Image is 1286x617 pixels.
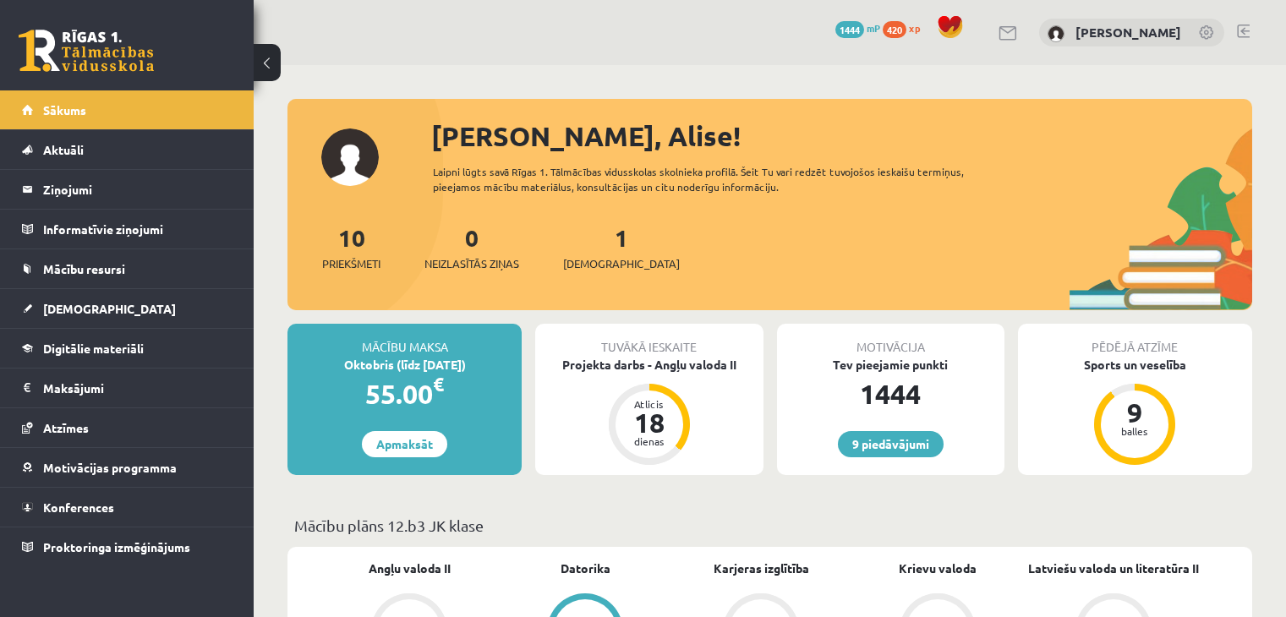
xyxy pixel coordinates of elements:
a: Ziņojumi [22,170,233,209]
div: Oktobris (līdz [DATE]) [287,356,522,374]
a: 420 xp [883,21,928,35]
div: [PERSON_NAME], Alise! [431,116,1252,156]
span: [DEMOGRAPHIC_DATA] [43,301,176,316]
div: Motivācija [777,324,1004,356]
div: 9 [1109,399,1160,426]
span: Priekšmeti [322,255,380,272]
a: Konferences [22,488,233,527]
div: Sports un veselība [1018,356,1252,374]
a: Krievu valoda [899,560,977,577]
a: Digitālie materiāli [22,329,233,368]
span: € [433,372,444,396]
legend: Maksājumi [43,369,233,407]
span: Digitālie materiāli [43,341,144,356]
a: Karjeras izglītība [714,560,809,577]
a: 0Neizlasītās ziņas [424,222,519,272]
a: Apmaksāt [362,431,447,457]
span: Mācību resursi [43,261,125,276]
span: 1444 [835,21,864,38]
a: Datorika [561,560,610,577]
a: 1444 mP [835,21,880,35]
span: Konferences [43,500,114,515]
a: Mācību resursi [22,249,233,288]
div: dienas [624,436,675,446]
legend: Informatīvie ziņojumi [43,210,233,248]
a: Rīgas 1. Tālmācības vidusskola [19,30,154,72]
a: 10Priekšmeti [322,222,380,272]
a: Latviešu valoda un literatūra II [1028,560,1199,577]
div: Pēdējā atzīme [1018,324,1252,356]
div: Laipni lūgts savā Rīgas 1. Tālmācības vidusskolas skolnieka profilā. Šeit Tu vari redzēt tuvojošo... [433,164,1012,194]
a: Motivācijas programma [22,448,233,487]
span: mP [867,21,880,35]
a: Informatīvie ziņojumi [22,210,233,248]
a: [DEMOGRAPHIC_DATA] [22,289,233,328]
div: 1444 [777,374,1004,414]
img: Alise Pukalova [1048,25,1064,42]
a: [PERSON_NAME] [1075,24,1181,41]
div: Atlicis [624,399,675,409]
a: Atzīmes [22,408,233,447]
a: Projekta darbs - Angļu valoda II Atlicis 18 dienas [535,356,763,467]
div: 55.00 [287,374,522,414]
span: [DEMOGRAPHIC_DATA] [563,255,680,272]
div: Tuvākā ieskaite [535,324,763,356]
div: Mācību maksa [287,324,522,356]
span: Aktuāli [43,142,84,157]
a: 1[DEMOGRAPHIC_DATA] [563,222,680,272]
span: Motivācijas programma [43,460,177,475]
div: Projekta darbs - Angļu valoda II [535,356,763,374]
span: Sākums [43,102,86,117]
span: Atzīmes [43,420,89,435]
p: Mācību plāns 12.b3 JK klase [294,514,1245,537]
span: 420 [883,21,906,38]
div: balles [1109,426,1160,436]
a: 9 piedāvājumi [838,431,944,457]
a: Proktoringa izmēģinājums [22,527,233,566]
a: Angļu valoda II [369,560,451,577]
span: Proktoringa izmēģinājums [43,539,190,554]
span: Neizlasītās ziņas [424,255,519,272]
span: xp [909,21,920,35]
a: Aktuāli [22,130,233,169]
div: Tev pieejamie punkti [777,356,1004,374]
a: Maksājumi [22,369,233,407]
div: 18 [624,409,675,436]
legend: Ziņojumi [43,170,233,209]
a: Sākums [22,90,233,129]
a: Sports un veselība 9 balles [1018,356,1252,467]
